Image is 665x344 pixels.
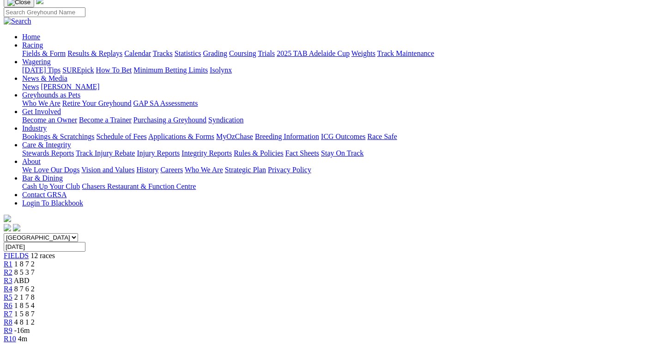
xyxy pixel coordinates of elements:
[41,83,99,91] a: [PERSON_NAME]
[22,99,661,108] div: Greyhounds as Pets
[22,33,40,41] a: Home
[148,133,214,140] a: Applications & Forms
[351,49,375,57] a: Weights
[258,49,275,57] a: Trials
[153,49,173,57] a: Tracks
[22,166,661,174] div: About
[22,99,60,107] a: Who We Are
[160,166,183,174] a: Careers
[4,335,16,343] a: R10
[22,66,661,74] div: Wagering
[13,224,20,231] img: twitter.svg
[22,157,41,165] a: About
[4,302,12,309] a: R6
[22,191,66,199] a: Contact GRSA
[22,149,74,157] a: Stewards Reports
[185,166,223,174] a: Who We Are
[268,166,311,174] a: Privacy Policy
[79,116,132,124] a: Become a Trainer
[136,166,158,174] a: History
[367,133,397,140] a: Race Safe
[22,83,661,91] div: News & Media
[133,66,208,74] a: Minimum Betting Limits
[4,285,12,293] a: R4
[22,49,66,57] a: Fields & Form
[14,302,35,309] span: 1 8 5 4
[22,141,71,149] a: Care & Integrity
[22,66,60,74] a: [DATE] Tips
[22,58,51,66] a: Wagering
[22,149,661,157] div: Care & Integrity
[22,182,661,191] div: Bar & Dining
[203,49,227,57] a: Grading
[81,166,134,174] a: Vision and Values
[4,310,12,318] a: R7
[4,242,85,252] input: Select date
[124,49,151,57] a: Calendar
[14,260,35,268] span: 1 8 7 2
[137,149,180,157] a: Injury Reports
[175,49,201,57] a: Statistics
[22,133,94,140] a: Bookings & Scratchings
[4,293,12,301] a: R5
[18,335,27,343] span: 4m
[133,99,198,107] a: GAP SA Assessments
[76,149,135,157] a: Track Injury Rebate
[22,199,83,207] a: Login To Blackbook
[22,116,661,124] div: Get Involved
[22,91,80,99] a: Greyhounds as Pets
[22,166,79,174] a: We Love Our Dogs
[255,133,319,140] a: Breeding Information
[22,108,61,115] a: Get Involved
[4,318,12,326] a: R8
[14,277,30,284] span: ABD
[208,116,243,124] a: Syndication
[14,310,35,318] span: 1 5 8 7
[216,133,253,140] a: MyOzChase
[181,149,232,157] a: Integrity Reports
[22,133,661,141] div: Industry
[4,260,12,268] a: R1
[14,285,35,293] span: 8 7 6 2
[4,224,11,231] img: facebook.svg
[285,149,319,157] a: Fact Sheets
[229,49,256,57] a: Coursing
[321,149,363,157] a: Stay On Track
[133,116,206,124] a: Purchasing a Greyhound
[22,74,67,82] a: News & Media
[377,49,434,57] a: Track Maintenance
[4,17,31,25] img: Search
[4,326,12,334] a: R9
[14,293,35,301] span: 2 1 7 8
[22,49,661,58] div: Racing
[22,182,80,190] a: Cash Up Your Club
[30,252,55,260] span: 12 races
[62,66,94,74] a: SUREpick
[4,268,12,276] a: R2
[277,49,350,57] a: 2025 TAB Adelaide Cup
[67,49,122,57] a: Results & Replays
[14,318,35,326] span: 4 8 1 2
[14,268,35,276] span: 8 5 3 7
[96,66,132,74] a: How To Bet
[62,99,132,107] a: Retire Your Greyhound
[4,277,12,284] a: R3
[22,116,77,124] a: Become an Owner
[225,166,266,174] a: Strategic Plan
[82,182,196,190] a: Chasers Restaurant & Function Centre
[22,83,39,91] a: News
[22,174,63,182] a: Bar & Dining
[4,252,29,260] a: FIELDS
[14,326,30,334] span: -16m
[4,215,11,222] img: logo-grsa-white.png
